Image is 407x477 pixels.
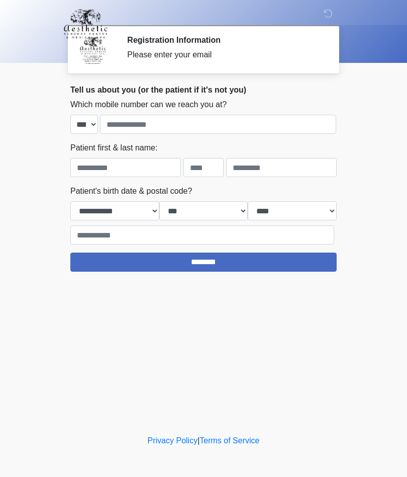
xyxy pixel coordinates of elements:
[199,436,259,445] a: Terms of Service
[70,99,227,111] label: Which mobile number can we reach you at?
[70,185,192,197] label: Patient's birth date & postal code?
[70,142,157,154] label: Patient first & last name:
[60,8,111,40] img: Aesthetic Surgery Centre, PLLC Logo
[78,35,108,65] img: Agent Avatar
[148,436,198,445] a: Privacy Policy
[70,85,337,95] h2: Tell us about you (or the patient if it's not you)
[127,49,322,61] div: Please enter your email
[197,436,199,445] a: |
